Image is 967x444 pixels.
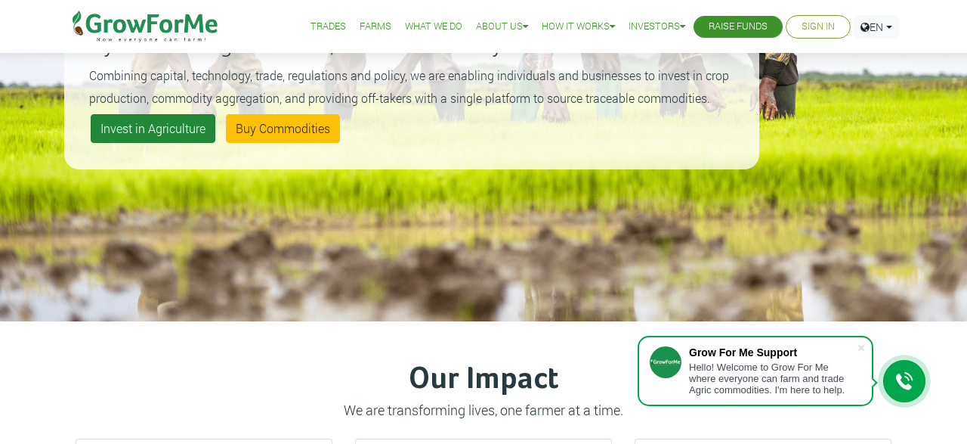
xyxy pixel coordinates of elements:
a: Sign In [802,19,835,35]
a: EN [854,15,899,39]
a: Buy Commodities [226,114,340,143]
a: Investors [629,19,685,35]
a: How it Works [542,19,615,35]
a: Raise Funds [709,19,768,35]
div: Hello! Welcome to Grow For Me where everyone can farm and trade Agric commodities. I'm here to help. [689,362,857,396]
h3: Our Impact [78,362,889,398]
a: What We Do [405,19,462,35]
a: Trades [310,19,346,35]
a: Farms [360,19,391,35]
a: About Us [476,19,528,35]
p: We are transforming lives, one farmer at a time. [78,400,889,421]
div: Grow For Me Support [689,346,857,359]
small: Combining capital, technology, trade, regulations and policy, we are enabling individuals and bus... [89,67,729,106]
a: Invest in Agriculture [91,114,215,143]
